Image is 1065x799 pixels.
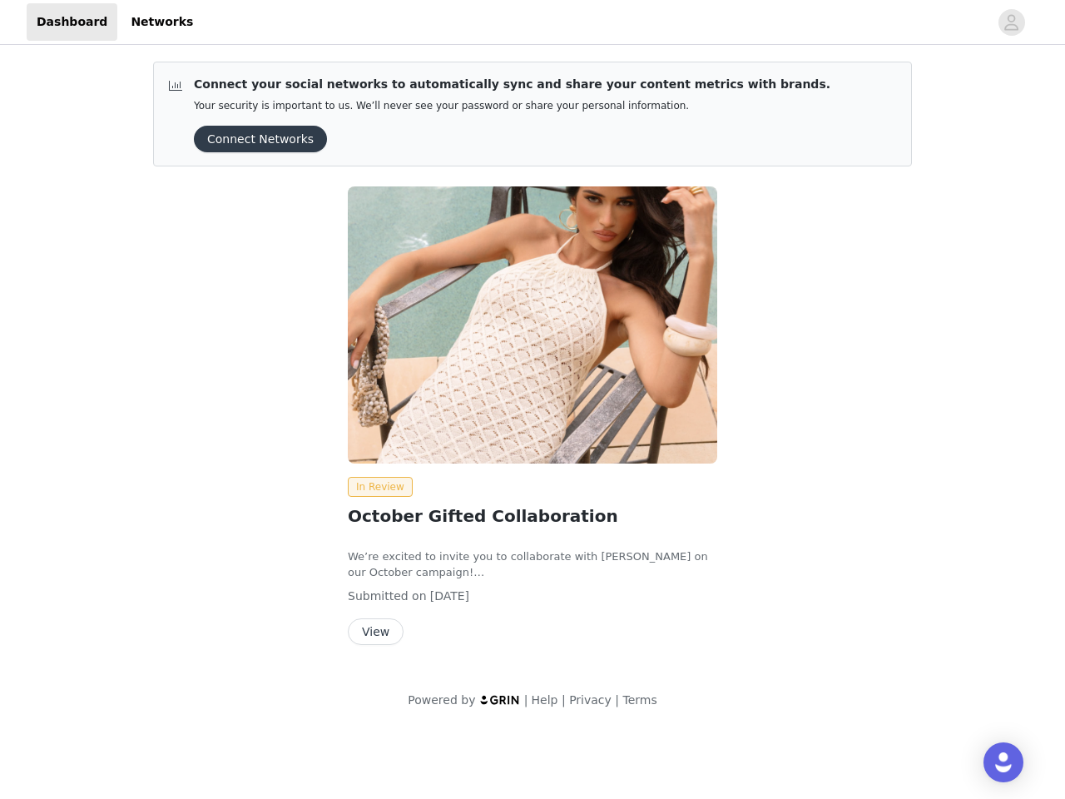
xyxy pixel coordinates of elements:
p: Connect your social networks to automatically sync and share your content metrics with brands. [194,76,830,93]
span: [DATE] [430,589,469,603]
a: Networks [121,3,203,41]
span: | [562,693,566,707]
span: Submitted on [348,589,427,603]
span: Powered by [408,693,475,707]
button: Connect Networks [194,126,327,152]
img: logo [479,694,521,705]
span: In Review [348,477,413,497]
a: View [348,626,404,638]
a: Privacy [569,693,612,707]
p: We’re excited to invite you to collaborate with [PERSON_NAME] on our October campaign! [348,548,717,581]
a: Terms [622,693,656,707]
a: Help [532,693,558,707]
button: View [348,618,404,645]
p: Your security is important to us. We’ll never see your password or share your personal information. [194,100,830,112]
h2: October Gifted Collaboration [348,504,717,529]
a: Dashboard [27,3,117,41]
span: | [615,693,619,707]
div: Open Intercom Messenger [983,742,1023,782]
img: Peppermayo EU [348,186,717,464]
div: avatar [1003,9,1019,36]
span: | [524,693,528,707]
